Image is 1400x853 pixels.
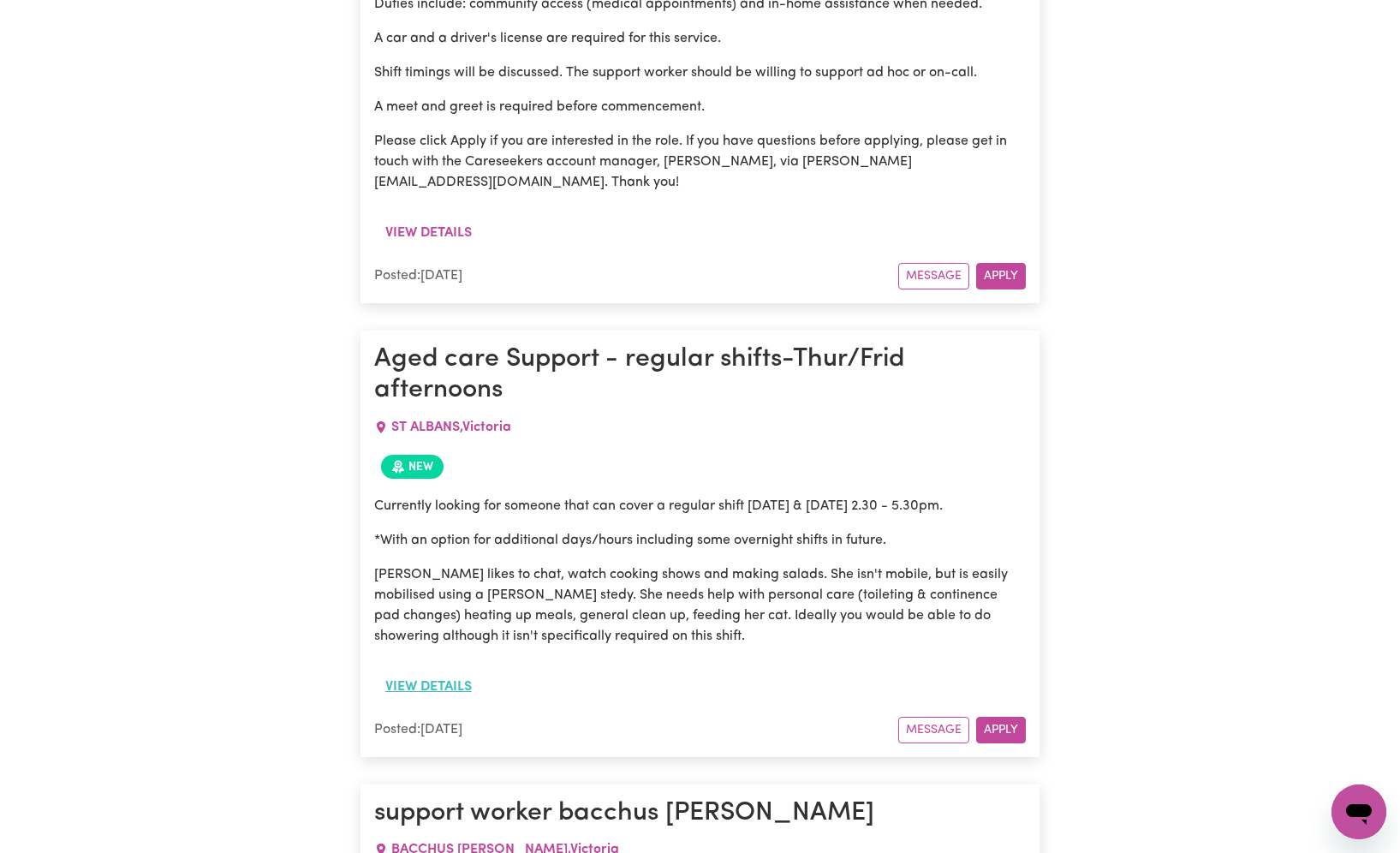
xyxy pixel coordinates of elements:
button: Message [898,717,969,743]
p: A meet and greet is required before commencement. [374,97,1027,117]
button: Apply for this job [976,263,1026,289]
p: Shift timings will be discussed. The support worker should be willing to support ad hoc or on-call. [374,63,1027,83]
iframe: Button to launch messaging window [1331,784,1386,839]
button: Message [898,263,969,289]
p: Please click Apply if you are interested in the role. If you have questions before applying, plea... [374,131,1027,193]
div: Posted: [DATE] [374,719,899,740]
button: Apply for this job [976,717,1026,743]
p: A car and a driver's license are required for this service. [374,28,1027,49]
h1: Aged care Support - regular shifts-Thur/Frid afternoons [374,344,1027,407]
button: View details [374,217,483,249]
h1: support worker bacchus [PERSON_NAME] [374,798,1027,829]
p: Currently looking for someone that can cover a regular shift [DATE] & [DATE] 2.30 - 5.30pm. [374,496,1027,516]
span: ST ALBANS , Victoria [391,421,511,434]
p: *With an option for additional days/hours including some overnight shifts in future. [374,530,1027,551]
span: Job posted within the last 30 days [381,455,444,479]
div: Posted: [DATE] [374,265,899,286]
p: [PERSON_NAME] likes to chat, watch cooking shows and making salads. She isn't mobile, but is easi... [374,564,1027,647]
button: View details [374,671,483,703]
